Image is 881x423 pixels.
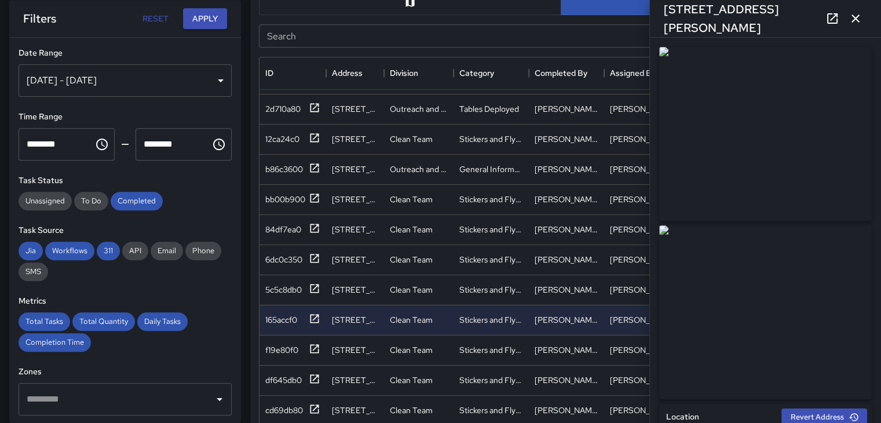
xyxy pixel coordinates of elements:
span: To Do [74,196,108,206]
div: Clean Team [390,344,433,356]
div: Gregory Harris [610,194,674,205]
span: Daily Tasks [137,316,188,326]
div: Total Tasks [19,312,70,331]
h6: Date Range [19,47,232,60]
div: bb00b900 [265,194,305,205]
div: Division [390,57,418,89]
h6: Metrics [19,295,232,308]
h6: Time Range [19,111,232,123]
div: Stickers and Flyers [459,133,523,145]
div: SMS [19,262,48,281]
div: API [122,242,148,260]
div: Tables Deployed [459,103,519,115]
div: Stickers and Flyers [459,194,523,205]
div: 5c5c8db0 [265,284,302,296]
button: b86c3600 [265,162,320,177]
div: 457 Hayes Street [332,344,378,356]
div: 311 [97,242,120,260]
div: Marcelino Alarcon [610,404,674,416]
div: 430 Hayes Street [332,254,378,265]
span: Total Quantity [72,316,135,326]
div: Clean Team [390,133,433,145]
div: Category [454,57,529,89]
div: Marcelino Alarcon [610,314,674,326]
div: Workflows [45,242,94,260]
div: Division [384,57,454,89]
h6: Task Status [19,174,232,187]
div: Alex Armstrong [610,224,674,235]
div: Alex Armstrong [610,374,674,386]
div: To Do [74,192,108,210]
div: Clean Team [390,194,433,205]
div: Gregory Harris [535,163,598,175]
div: Marcelino Alarcon [535,404,598,416]
div: Stickers and Flyers [459,404,523,416]
div: Jia [19,242,43,260]
div: f19e80f0 [265,344,298,356]
div: Assigned By [604,57,679,89]
button: Choose time, selected time is 12:00 AM [90,133,114,156]
div: Gregory Harris [610,133,674,145]
div: Address [332,57,363,89]
div: Gregory Harris [535,133,598,145]
div: 12ca24c0 [265,133,299,145]
div: Clean Team [390,374,433,386]
div: b86c3600 [265,163,303,175]
div: Unassigned [19,192,72,210]
div: Alex Armstrong [535,254,598,265]
div: Matthew Walsh [535,103,598,115]
div: Alex Armstrong [535,344,598,356]
div: 165accf0 [265,314,297,326]
div: Gregory Harris [610,163,674,175]
span: Unassigned [19,196,72,206]
div: 524 Gough Street [332,133,378,145]
div: cd69db80 [265,404,303,416]
h6: Zones [19,366,232,378]
div: 590 Van Ness Avenue [332,404,378,416]
div: Stickers and Flyers [459,284,523,296]
div: 6dc0c350 [265,254,302,265]
button: Open [211,391,228,407]
div: 601 Mcallister Street [332,194,378,205]
button: bb00b900 [265,192,320,207]
div: Completed [111,192,163,210]
button: Choose time, selected time is 11:59 PM [207,133,231,156]
span: Phone [185,246,221,256]
h6: Filters [23,9,56,28]
div: Stickers and Flyers [459,374,523,386]
div: Total Quantity [72,312,135,331]
div: Phone [185,242,221,260]
div: 134 Gough Street [332,103,378,115]
button: 84df7ea0 [265,223,320,237]
span: Completed [111,196,163,206]
button: 6dc0c350 [265,253,320,267]
div: 430 Hayes Street [332,284,378,296]
span: SMS [19,267,48,276]
div: Address [326,57,384,89]
div: Outreach and Hospitality [390,163,448,175]
button: 2d710a80 [265,102,320,116]
button: f19e80f0 [265,343,320,358]
span: Workflows [45,246,94,256]
div: Alex Armstrong [535,284,598,296]
button: Apply [183,8,227,30]
button: Reset [137,8,174,30]
div: Daily Tasks [137,312,188,331]
div: Stickers and Flyers [459,254,523,265]
div: ID [265,57,273,89]
div: Email [151,242,183,260]
button: 12ca24c0 [265,132,320,147]
button: 5c5c8db0 [265,283,320,297]
div: Clean Team [390,254,433,265]
div: Assigned By [610,57,656,89]
button: df645db0 [265,373,320,388]
div: df645db0 [265,374,302,386]
div: Gregory Harris [535,194,598,205]
div: Alex Armstrong [610,284,674,296]
div: General Information [459,163,523,175]
div: Stickers and Flyers [459,314,523,326]
div: 84df7ea0 [265,224,301,235]
div: 430 Hayes Street [332,224,378,235]
div: Matthew Walsh [610,103,674,115]
div: Alex Armstrong [535,374,598,386]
